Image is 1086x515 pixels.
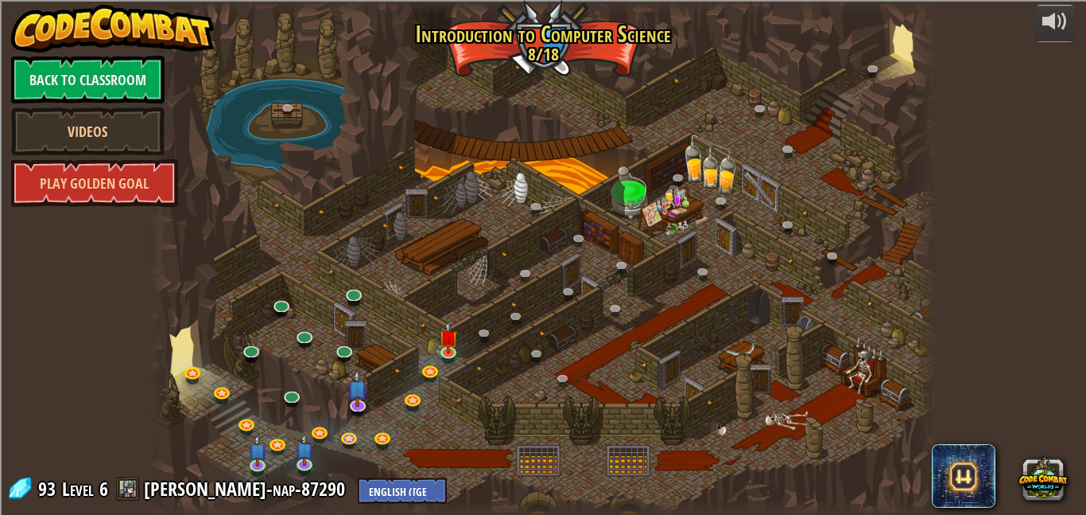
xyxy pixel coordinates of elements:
[11,107,165,155] a: Videos
[347,370,368,407] img: level-banner-unstarted-subscriber.png
[295,434,313,466] img: level-banner-unstarted-subscriber.png
[11,56,165,103] a: Back to Classroom
[1018,453,1068,502] button: CodeCombat Worlds on Roblox
[11,5,215,53] img: CodeCombat - Learn how to code by playing a game
[248,435,266,466] img: level-banner-unstarted-subscriber.png
[439,322,457,353] img: level-banner-unstarted.png
[932,444,995,508] span: CodeCombat AI HackStack
[11,159,178,207] a: Play Golden Goal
